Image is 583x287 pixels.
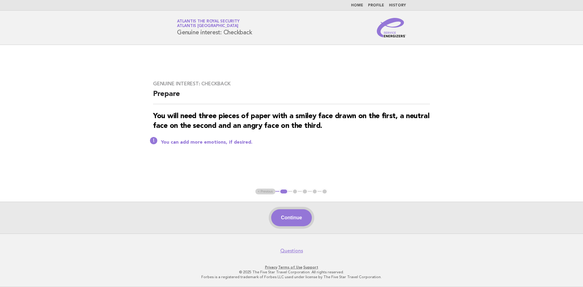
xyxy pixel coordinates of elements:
a: Terms of Use [278,265,302,269]
a: Questions [280,248,303,254]
strong: You will need three pieces of paper with a smiley face drawn on the first, a neutral face on the ... [153,113,430,130]
button: 1 [279,189,288,195]
p: · · [106,265,477,270]
img: Service Energizers [377,18,406,37]
h3: Genuine interest: Checkback [153,81,430,87]
p: You can add more emotions, if desired. [161,139,430,145]
h1: Genuine interest: Checkback [177,20,252,36]
a: Profile [368,4,384,7]
a: Atlantis The Royal SecurityAtlantis [GEOGRAPHIC_DATA] [177,19,239,28]
a: Home [351,4,363,7]
p: © 2025 The Five Star Travel Corporation. All rights reserved. [106,270,477,275]
button: Continue [271,209,312,226]
h2: Prepare [153,89,430,104]
span: Atlantis [GEOGRAPHIC_DATA] [177,24,238,28]
a: Support [303,265,318,269]
p: Forbes is a registered trademark of Forbes LLC used under license by The Five Star Travel Corpora... [106,275,477,279]
a: Privacy [265,265,277,269]
a: History [389,4,406,7]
